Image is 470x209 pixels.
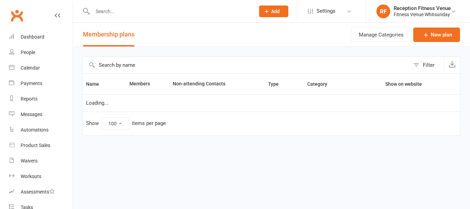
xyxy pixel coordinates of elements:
[351,28,412,42] button: Manage Categories
[90,7,250,16] input: Search...
[83,57,410,73] input: Search by name
[126,74,170,94] th: Members
[317,3,335,19] span: Settings
[8,7,25,24] a: Clubworx
[394,11,451,18] div: Fitness Venue Whitsunday
[21,189,55,195] div: Assessments
[21,158,38,164] div: Waivers
[21,96,38,102] div: Reports
[21,65,40,71] div: Calendar
[9,107,73,122] a: Messages
[21,81,42,86] div: Payments
[83,23,135,46] button: Membership plans
[9,122,73,138] a: Automations
[9,76,73,91] a: Payments
[9,169,73,184] a: Workouts
[271,9,280,14] span: Add
[410,57,444,73] button: Filter
[132,121,166,126] div: items per page
[9,138,73,153] a: Product Sales
[21,174,41,179] div: Workouts
[259,6,288,17] button: Add
[86,80,107,88] button: Name
[86,117,166,130] div: Show
[21,50,35,55] div: People
[268,81,286,87] span: Type
[21,34,44,40] div: Dashboard
[268,80,286,88] button: Type
[307,80,335,88] button: Category
[21,112,42,117] div: Messages
[9,184,73,200] a: Assessments
[379,80,429,88] button: Show on website
[376,4,390,18] div: RF
[86,81,107,87] span: Name
[21,143,50,148] div: Product Sales
[9,60,73,76] a: Calendar
[9,29,73,45] a: Dashboard
[423,61,435,69] div: Filter
[385,81,422,87] span: Show on website
[21,127,49,133] div: Automations
[413,28,460,42] a: New plan
[9,45,73,60] a: People
[9,91,73,107] a: Reports
[83,94,460,112] td: Loading...
[9,153,73,169] a: Waivers
[170,74,265,94] th: Non-attending Contacts
[394,5,451,11] div: Reception Fitness Venue
[307,81,335,87] span: Category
